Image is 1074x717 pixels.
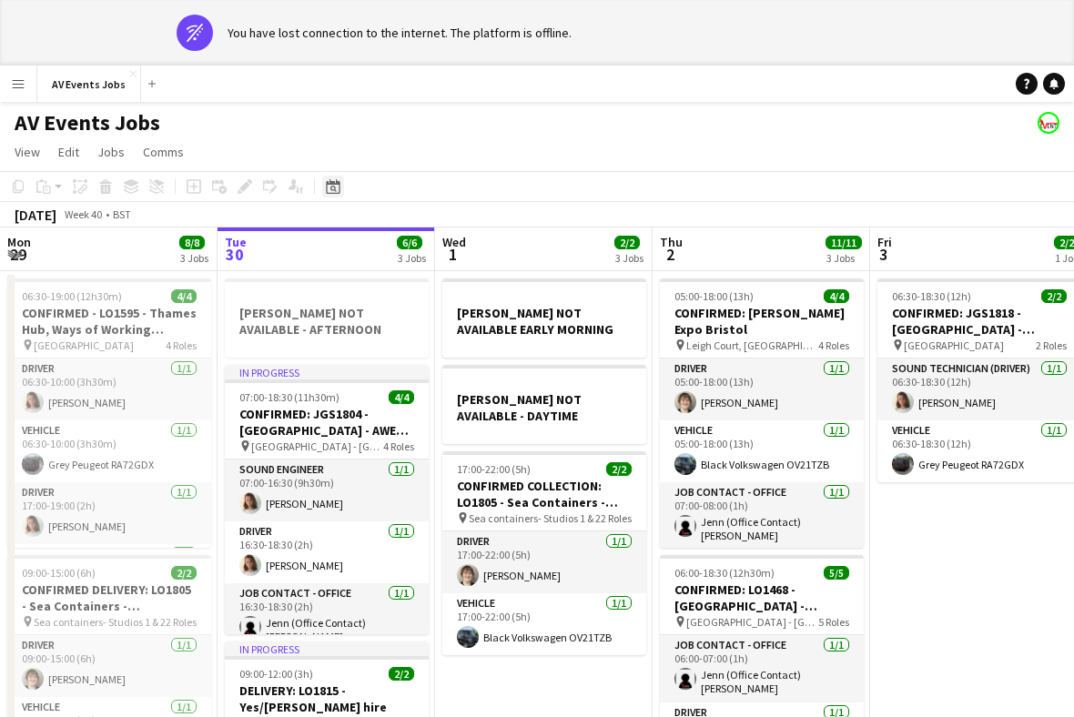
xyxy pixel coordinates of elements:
h3: CONFIRMED: JGS1804 - [GEOGRAPHIC_DATA] - AWE GradFest [225,406,429,439]
span: 5/5 [824,566,849,580]
span: 06:00-18:30 (12h30m) [674,566,775,580]
div: 3 Jobs [180,251,208,265]
span: 4 Roles [383,439,414,453]
app-card-role: Vehicle1/117:00-22:00 (5h)Black Volkswagen OV21TZB [442,593,646,655]
span: Thu [660,234,683,250]
span: 2 Roles [1036,338,1067,352]
app-card-role: Driver1/109:00-15:00 (6h)[PERSON_NAME] [7,635,211,697]
span: 2 Roles [601,511,632,525]
app-job-card: [PERSON_NAME] NOT AVAILABLE - AFTERNOON [225,278,429,358]
a: View [7,140,47,164]
span: 2/2 [614,236,640,249]
span: View [15,144,40,160]
span: 5 Roles [818,615,849,629]
app-card-role: Job contact - Office1/106:00-07:00 (1h)Jenn (Office Contact) [PERSON_NAME] [660,635,864,702]
span: 2/2 [1041,289,1067,303]
span: Leigh Court, [GEOGRAPHIC_DATA] [686,338,818,352]
span: 2/2 [389,667,414,681]
app-user-avatar: Liam O'Brien [1038,112,1059,134]
app-card-role: Driver1/105:00-18:00 (13h)[PERSON_NAME] [660,358,864,420]
app-job-card: [PERSON_NAME] NOT AVAILABLE EARLY MORNING [442,278,646,358]
span: Edit [58,144,79,160]
app-card-role: Vehicle1/106:30-10:00 (3h30m)Grey Peugeot RA72GDX [7,420,211,482]
span: 4 Roles [818,338,849,352]
app-job-card: In progress07:00-18:30 (11h30m)4/4CONFIRMED: JGS1804 - [GEOGRAPHIC_DATA] - AWE GradFest [GEOGRAPH... [225,365,429,634]
span: 3 [875,244,892,265]
h3: CONFIRMED: [PERSON_NAME] Expo Bristol [660,305,864,338]
div: 3 Jobs [826,251,861,265]
div: In progress [225,641,429,656]
span: 2 Roles [166,615,197,629]
span: Week 40 [60,207,106,221]
app-job-card: 05:00-18:00 (13h)4/4CONFIRMED: [PERSON_NAME] Expo Bristol Leigh Court, [GEOGRAPHIC_DATA]4 RolesDr... [660,278,864,548]
span: 06:30-19:00 (12h30m) [22,289,122,303]
span: 29 [5,244,31,265]
span: 09:00-15:00 (6h) [22,566,96,580]
span: Comms [143,144,184,160]
app-card-role: Driver1/106:30-10:00 (3h30m)[PERSON_NAME] [7,358,211,420]
app-job-card: 06:30-19:00 (12h30m)4/4CONFIRMED - LO1595 - Thames Hub, Ways of Working session [GEOGRAPHIC_DATA]... [7,278,211,548]
div: You have lost connection to the internet. The platform is offline. [228,25,572,41]
h3: CONFIRMED - LO1595 - Thames Hub, Ways of Working session [7,305,211,338]
span: 2 [657,244,683,265]
div: 3 Jobs [615,251,643,265]
span: Mon [7,234,31,250]
span: Fri [877,234,892,250]
span: 4/4 [824,289,849,303]
span: 05:00-18:00 (13h) [674,289,754,303]
span: Jobs [97,144,125,160]
div: BST [113,207,131,221]
div: [DATE] [15,206,56,224]
span: 06:30-18:30 (12h) [892,289,971,303]
h3: CONFIRMED DELIVERY: LO1805 - Sea Containers - Transparity Customer Summit [7,581,211,614]
app-card-role: Job contact - Office1/116:30-18:30 (2h)Jenn (Office Contact) [PERSON_NAME] [225,583,429,651]
a: Jobs [90,140,132,164]
span: Sea containers- Studios 1 & 2 [469,511,601,525]
app-card-role: Driver1/117:00-19:00 (2h)[PERSON_NAME] [7,482,211,544]
span: 8/8 [179,236,205,249]
span: 17:00-22:00 (5h) [457,462,531,476]
button: AV Events Jobs [37,66,141,102]
app-job-card: [PERSON_NAME] NOT AVAILABLE - DAYTIME [442,365,646,444]
app-card-role: Vehicle1/105:00-18:00 (13h)Black Volkswagen OV21TZB [660,420,864,482]
h3: DELIVERY: LO1815 - Yes/[PERSON_NAME] hire [225,682,429,715]
span: 4/4 [171,289,197,303]
span: 09:00-12:00 (3h) [239,667,313,681]
span: [GEOGRAPHIC_DATA] - [GEOGRAPHIC_DATA] [251,439,383,453]
h3: [PERSON_NAME] NOT AVAILABLE EARLY MORNING [442,305,646,338]
h3: [PERSON_NAME] NOT AVAILABLE - AFTERNOON [225,305,429,338]
span: [GEOGRAPHIC_DATA] - [GEOGRAPHIC_DATA] [686,615,818,629]
span: [GEOGRAPHIC_DATA] [34,338,134,352]
span: 2/2 [171,566,197,580]
span: [GEOGRAPHIC_DATA] [904,338,1004,352]
div: In progress [225,365,429,379]
span: 4 Roles [166,338,197,352]
h1: AV Events Jobs [15,109,160,136]
app-job-card: 17:00-22:00 (5h)2/2CONFIRMED COLLECTION: LO1805 - Sea Containers - Transparity Customer Summit Se... [442,451,646,655]
span: Tue [225,234,247,250]
span: 6/6 [397,236,422,249]
app-card-role: Job contact - Office1/107:00-08:00 (1h)Jenn (Office Contact) [PERSON_NAME] [660,482,864,550]
span: 11/11 [826,236,862,249]
app-card-role: Sound Engineer1/107:00-16:30 (9h30m)[PERSON_NAME] [225,459,429,521]
div: 3 Jobs [398,251,426,265]
span: 2/2 [606,462,632,476]
app-card-role: Driver1/116:30-18:30 (2h)[PERSON_NAME] [225,521,429,583]
span: 30 [222,244,247,265]
h3: CONFIRMED COLLECTION: LO1805 - Sea Containers - Transparity Customer Summit [442,478,646,510]
span: 1 [440,244,466,265]
app-card-role: Driver1/117:00-22:00 (5h)[PERSON_NAME] [442,531,646,593]
a: Comms [136,140,191,164]
span: Wed [442,234,466,250]
h3: [PERSON_NAME] NOT AVAILABLE - DAYTIME [442,391,646,424]
span: 07:00-18:30 (11h30m) [239,390,339,404]
app-card-role: Vehicle1/1 [7,544,211,606]
span: Sea containers- Studios 1 & 2 [34,615,166,629]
